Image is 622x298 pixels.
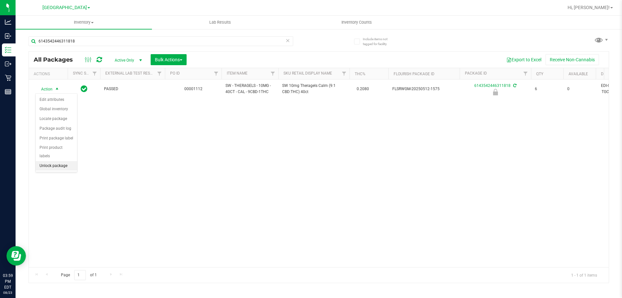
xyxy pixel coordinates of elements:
[568,5,610,10] span: Hi, [PERSON_NAME]!
[36,124,77,134] li: Package audit log
[184,87,202,91] a: 00001112
[55,270,102,280] span: Page of 1
[34,72,65,76] div: Actions
[36,134,77,143] li: Print package label
[73,71,98,76] a: Sync Status
[363,37,395,46] span: Include items not tagged for facility
[5,61,11,67] inline-svg: Outbound
[211,68,222,79] a: Filter
[566,270,602,280] span: 1 - 1 of 1 items
[152,16,288,29] a: Lab Results
[5,33,11,39] inline-svg: Inbound
[227,71,248,76] a: Item Name
[394,72,434,76] a: Flourish Package ID
[154,68,165,79] a: Filter
[16,19,152,25] span: Inventory
[339,68,350,79] a: Filter
[283,71,332,76] a: Sku Retail Display Name
[5,89,11,95] inline-svg: Reports
[546,54,599,65] button: Receive Non-Cannabis
[353,84,372,94] span: 0.2080
[155,57,182,62] span: Bulk Actions
[474,83,511,88] a: 6143542446311818
[74,270,86,280] input: 1
[6,246,26,266] iframe: Resource center
[36,95,77,105] li: Edit attributes
[355,72,365,76] a: THC%
[520,68,531,79] a: Filter
[5,47,11,53] inline-svg: Inventory
[512,83,516,88] span: Sync from Compliance System
[392,86,456,92] span: FLSRWGM-20250512-1575
[89,68,100,79] a: Filter
[151,54,187,65] button: Bulk Actions
[36,161,77,171] li: Unlock package
[170,71,180,76] a: PO ID
[5,19,11,25] inline-svg: Analytics
[3,273,13,290] p: 03:59 PM EDT
[53,85,61,94] span: select
[465,71,487,76] a: Package ID
[225,83,274,95] span: SW - THERAGELS - 10MG - 40CT - CAL - 9CBD-1THC
[5,75,11,81] inline-svg: Retail
[3,290,13,295] p: 08/23
[36,143,77,161] li: Print product labels
[36,114,77,124] li: Locate package
[285,36,290,45] span: Clear
[16,16,152,29] a: Inventory
[536,72,543,76] a: Qty
[535,86,559,92] span: 6
[502,54,546,65] button: Export to Excel
[81,84,87,93] span: In Sync
[201,19,240,25] span: Lab Results
[42,5,87,10] span: [GEOGRAPHIC_DATA]
[36,104,77,114] li: Global inventory
[282,83,346,95] span: SW 10mg Theragels Calm (9:1 CBD:THC) 40ct
[569,72,588,76] a: Available
[105,71,156,76] a: External Lab Test Result
[35,85,53,94] span: Action
[104,86,161,92] span: PASSED
[34,56,79,63] span: All Packages
[459,89,532,95] div: Newly Received
[567,86,592,92] span: 0
[29,36,293,46] input: Search Package ID, Item Name, SKU, Lot or Part Number...
[333,19,381,25] span: Inventory Counts
[268,68,278,79] a: Filter
[288,16,425,29] a: Inventory Counts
